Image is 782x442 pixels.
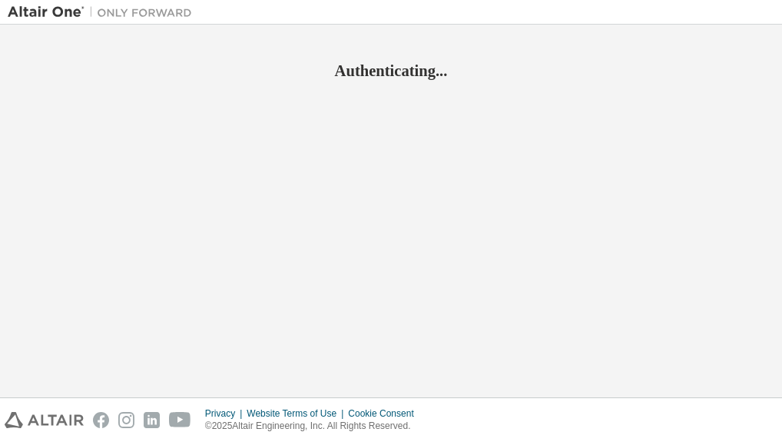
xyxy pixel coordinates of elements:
div: Website Terms of Use [247,407,348,420]
div: Cookie Consent [348,407,422,420]
img: altair_logo.svg [5,412,84,428]
p: © 2025 Altair Engineering, Inc. All Rights Reserved. [205,420,423,433]
img: youtube.svg [169,412,191,428]
h2: Authenticating... [8,61,774,81]
img: linkedin.svg [144,412,160,428]
div: Privacy [205,407,247,420]
img: facebook.svg [93,412,109,428]
img: Altair One [8,5,200,20]
img: instagram.svg [118,412,134,428]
